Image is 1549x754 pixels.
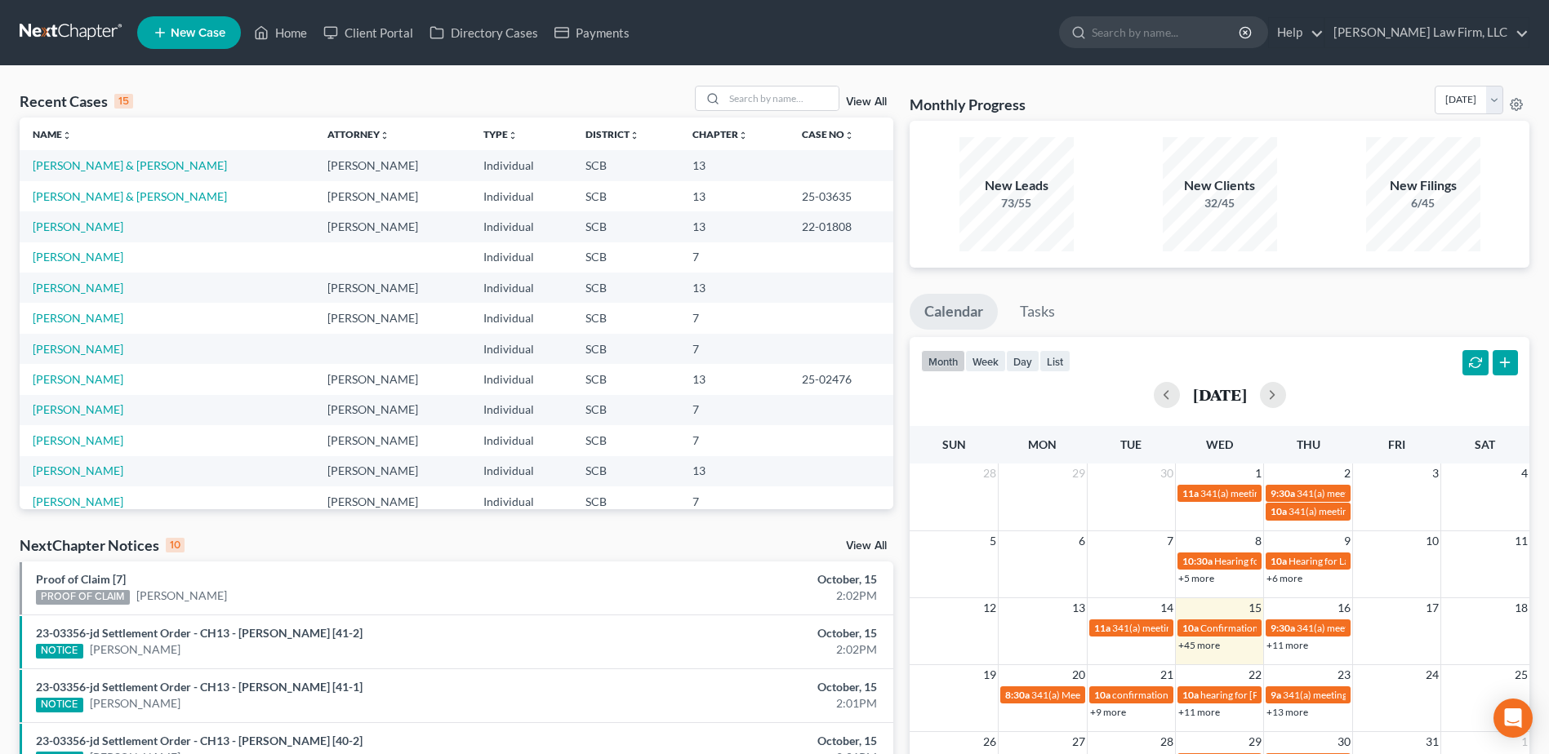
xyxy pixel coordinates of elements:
td: Individual [470,303,573,333]
td: Individual [470,334,573,364]
span: 11a [1182,487,1199,499]
div: Open Intercom Messenger [1493,699,1533,738]
a: Client Portal [315,18,421,47]
td: 13 [679,364,789,394]
td: [PERSON_NAME] [314,486,470,517]
td: 7 [679,395,789,425]
i: unfold_more [738,131,748,140]
span: 8:30a [1005,689,1030,701]
td: SCB [572,395,679,425]
input: Search by name... [724,86,839,110]
span: 10 [1424,531,1440,551]
div: October, 15 [608,733,877,749]
td: 13 [679,150,789,180]
a: View All [846,96,887,108]
span: 31 [1424,732,1440,752]
span: 341(a) Meeting of Creditors for [PERSON_NAME] [1031,689,1243,701]
span: 26 [981,732,998,752]
span: 1 [1253,463,1263,483]
span: 8 [1253,531,1263,551]
td: [PERSON_NAME] [314,181,470,211]
span: 24 [1424,665,1440,685]
a: View All [846,540,887,552]
td: Individual [470,456,573,486]
span: 5 [988,531,998,551]
a: [PERSON_NAME] [33,463,123,477]
span: 22 [1247,665,1263,685]
a: [PERSON_NAME] [33,433,123,447]
span: 341(a) meeting for [PERSON_NAME] [1297,622,1454,634]
div: New Leads [959,176,1074,195]
span: 2 [1342,463,1352,483]
span: 23 [1336,665,1352,685]
a: Typeunfold_more [483,128,518,140]
a: Case Nounfold_more [802,128,854,140]
td: 13 [679,181,789,211]
span: 4 [1520,463,1529,483]
td: SCB [572,456,679,486]
a: [PERSON_NAME] [33,372,123,386]
span: 15 [1247,598,1263,618]
a: 23-03356-jd Settlement Order - CH13 - [PERSON_NAME] [40-2] [36,734,363,747]
a: Calendar [910,294,998,330]
div: October, 15 [608,625,877,641]
td: Individual [470,242,573,273]
span: 341(a) meeting for [PERSON_NAME] [1283,689,1440,701]
span: 341(a) meeting for [PERSON_NAME] [1200,487,1358,499]
span: 3 [1431,463,1440,483]
span: 10:30a [1182,555,1213,567]
span: 14 [1159,598,1175,618]
button: month [921,350,965,372]
a: [PERSON_NAME] [33,311,123,325]
a: [PERSON_NAME] [33,342,123,356]
span: 9:30a [1271,622,1295,634]
div: 10 [166,538,185,552]
div: 2:01PM [608,695,877,712]
a: [PERSON_NAME] [90,695,180,712]
button: day [1006,350,1039,372]
td: 7 [679,303,789,333]
span: 10a [1182,622,1199,634]
span: 341(a) meeting for [PERSON_NAME] & [PERSON_NAME] [1112,622,1356,634]
td: Individual [470,364,573,394]
span: 28 [1159,732,1175,752]
h3: Monthly Progress [910,95,1026,114]
span: 341(a) meeting for [PERSON_NAME] [1297,487,1454,499]
a: +45 more [1178,639,1220,651]
div: 73/55 [959,195,1074,211]
div: 32/45 [1163,195,1277,211]
div: NOTICE [36,644,83,659]
div: PROOF OF CLAIM [36,590,130,605]
span: 17 [1424,598,1440,618]
div: New Clients [1163,176,1277,195]
span: confirmation hearing for [PERSON_NAME] & [PERSON_NAME] [1112,689,1382,701]
td: SCB [572,486,679,517]
h2: [DATE] [1193,386,1247,403]
span: 30 [1336,732,1352,752]
a: +9 more [1090,706,1126,718]
button: week [965,350,1006,372]
span: 341(a) meeting for [PERSON_NAME] [1289,505,1446,517]
td: [PERSON_NAME] [314,456,470,486]
td: [PERSON_NAME] [314,395,470,425]
a: [PERSON_NAME] [33,281,123,295]
span: 16 [1336,598,1352,618]
td: 13 [679,273,789,303]
a: 23-03356-jd Settlement Order - CH13 - [PERSON_NAME] [41-2] [36,626,363,640]
td: 25-03635 [789,181,893,211]
a: +11 more [1178,706,1220,718]
a: +6 more [1266,572,1302,584]
span: Thu [1297,437,1320,451]
span: Confirmation Hearing for [PERSON_NAME] [1200,622,1387,634]
span: hearing for [PERSON_NAME] [1200,689,1326,701]
td: SCB [572,211,679,242]
span: 10a [1182,689,1199,701]
td: [PERSON_NAME] [314,150,470,180]
i: unfold_more [508,131,518,140]
i: unfold_more [844,131,854,140]
a: [PERSON_NAME] [33,250,123,264]
span: 12 [981,598,998,618]
span: Fri [1388,437,1405,451]
td: 7 [679,242,789,273]
td: SCB [572,150,679,180]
